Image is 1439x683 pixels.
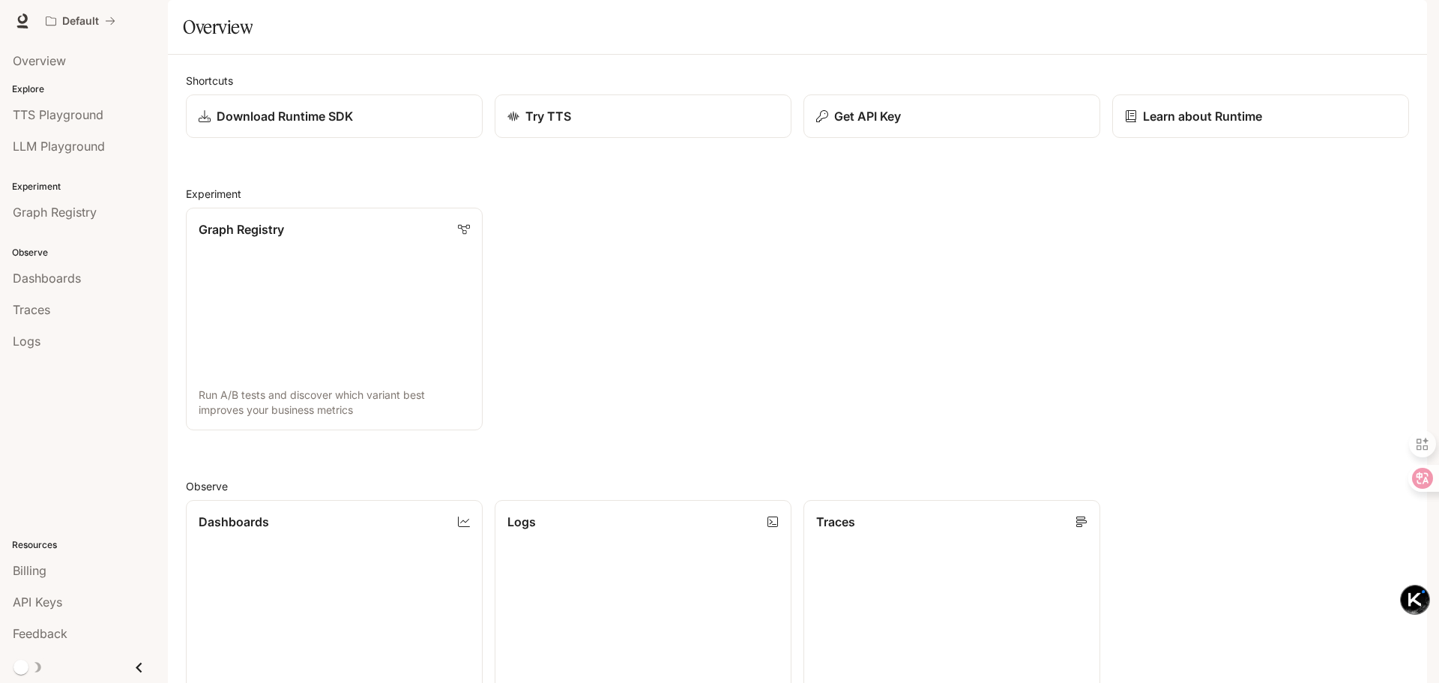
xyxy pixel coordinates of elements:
[199,220,284,238] p: Graph Registry
[186,73,1409,88] h2: Shortcuts
[186,94,483,138] a: Download Runtime SDK
[525,107,571,125] p: Try TTS
[186,478,1409,494] h2: Observe
[217,107,353,125] p: Download Runtime SDK
[183,12,253,42] h1: Overview
[1143,107,1262,125] p: Learn about Runtime
[1112,94,1409,138] a: Learn about Runtime
[186,186,1409,202] h2: Experiment
[816,513,855,531] p: Traces
[186,208,483,430] a: Graph RegistryRun A/B tests and discover which variant best improves your business metrics
[803,94,1100,138] button: Get API Key
[507,513,536,531] p: Logs
[199,388,470,418] p: Run A/B tests and discover which variant best improves your business metrics
[62,15,99,28] p: Default
[199,513,269,531] p: Dashboards
[39,6,122,36] button: All workspaces
[834,107,901,125] p: Get API Key
[495,94,791,138] a: Try TTS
